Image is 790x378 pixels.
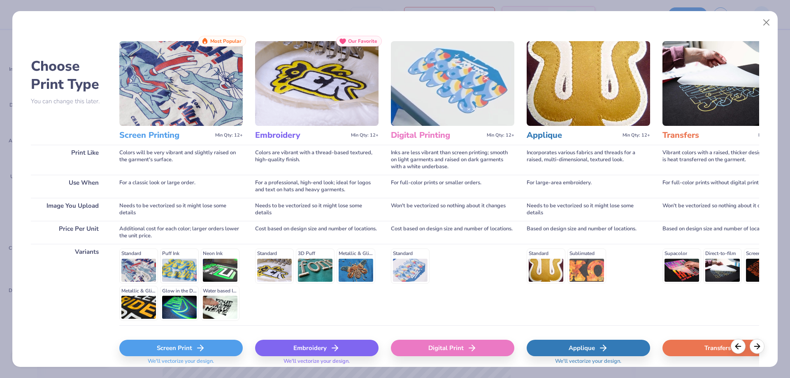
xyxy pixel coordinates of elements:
[391,340,514,356] div: Digital Print
[527,198,650,221] div: Needs to be vectorized so it might lose some details
[527,340,650,356] div: Applique
[527,175,650,198] div: For large-area embroidery.
[527,221,650,244] div: Based on design size and number of locations.
[119,198,243,221] div: Needs to be vectorized so it might lose some details
[487,132,514,138] span: Min Qty: 12+
[527,130,619,141] h3: Applique
[255,340,379,356] div: Embroidery
[31,175,107,198] div: Use When
[662,41,786,126] img: Transfers
[255,145,379,175] div: Colors are vibrant with a thread-based textured, high-quality finish.
[391,175,514,198] div: For full-color prints or smaller orders.
[623,132,650,138] span: Min Qty: 12+
[31,244,107,325] div: Variants
[255,175,379,198] div: For a professional, high-end look; ideal for logos and text on hats and heavy garments.
[144,358,217,370] span: We'll vectorize your design.
[391,130,483,141] h3: Digital Printing
[119,340,243,356] div: Screen Print
[210,38,242,44] span: Most Popular
[255,221,379,244] div: Cost based on design size and number of locations.
[662,340,786,356] div: Transfers
[119,145,243,175] div: Colors will be very vibrant and slightly raised on the garment's surface.
[527,41,650,126] img: Applique
[662,175,786,198] div: For full-color prints without digital printing.
[758,132,786,138] span: Min Qty: 12+
[391,198,514,221] div: Won't be vectorized so nothing about it changes
[280,358,353,370] span: We'll vectorize your design.
[255,41,379,126] img: Embroidery
[119,41,243,126] img: Screen Printing
[662,145,786,175] div: Vibrant colors with a raised, thicker design since it is heat transferred on the garment.
[662,221,786,244] div: Based on design size and number of locations.
[31,198,107,221] div: Image You Upload
[31,145,107,175] div: Print Like
[31,221,107,244] div: Price Per Unit
[255,198,379,221] div: Needs to be vectorized so it might lose some details
[119,130,212,141] h3: Screen Printing
[391,221,514,244] div: Cost based on design size and number of locations.
[255,130,348,141] h3: Embroidery
[662,130,755,141] h3: Transfers
[119,175,243,198] div: For a classic look or large order.
[31,57,107,93] h2: Choose Print Type
[391,41,514,126] img: Digital Printing
[119,221,243,244] div: Additional cost for each color; larger orders lower the unit price.
[348,38,377,44] span: Our Favorite
[391,145,514,175] div: Inks are less vibrant than screen printing; smooth on light garments and raised on dark garments ...
[662,198,786,221] div: Won't be vectorized so nothing about it changes
[552,358,625,370] span: We'll vectorize your design.
[759,15,774,30] button: Close
[31,98,107,105] p: You can change this later.
[527,145,650,175] div: Incorporates various fabrics and threads for a raised, multi-dimensional, textured look.
[215,132,243,138] span: Min Qty: 12+
[351,132,379,138] span: Min Qty: 12+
